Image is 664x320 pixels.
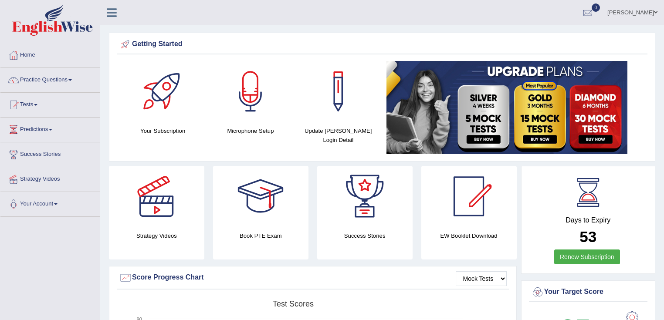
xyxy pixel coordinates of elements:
a: Tests [0,93,100,115]
h4: Book PTE Exam [213,231,308,240]
h4: Success Stories [317,231,413,240]
h4: EW Booklet Download [421,231,517,240]
a: Home [0,43,100,65]
a: Your Account [0,192,100,214]
span: 0 [592,3,600,12]
a: Renew Subscription [554,249,620,264]
h4: Your Subscription [123,126,202,135]
h4: Update [PERSON_NAME] Login Detail [299,126,378,145]
div: Score Progress Chart [119,271,507,284]
h4: Strategy Videos [109,231,204,240]
div: Your Target Score [531,286,646,299]
a: Practice Questions [0,68,100,90]
div: Getting Started [119,38,645,51]
b: 53 [579,228,596,245]
a: Predictions [0,118,100,139]
tspan: Test scores [273,300,314,308]
a: Strategy Videos [0,167,100,189]
a: Success Stories [0,142,100,164]
img: small5.jpg [386,61,627,154]
h4: Microphone Setup [211,126,290,135]
h4: Days to Expiry [531,216,646,224]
